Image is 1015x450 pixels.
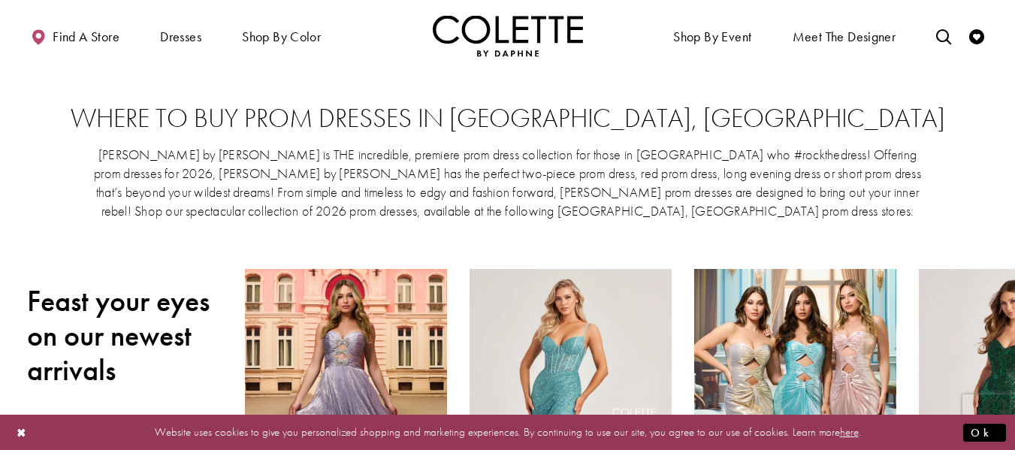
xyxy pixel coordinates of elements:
p: Website uses cookies to give you personalized shopping and marketing experiences. By continuing t... [108,422,907,442]
p: [PERSON_NAME] by [PERSON_NAME] is THE incredible, premiere prom dress collection for those in [GE... [93,145,923,220]
h2: Feast your eyes on our newest arrivals [27,284,222,388]
a: here [840,424,859,439]
button: Close Dialog [9,419,35,445]
h2: Where to buy prom dresses in [GEOGRAPHIC_DATA], [GEOGRAPHIC_DATA] [57,104,959,134]
button: Submit Dialog [963,423,1006,442]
